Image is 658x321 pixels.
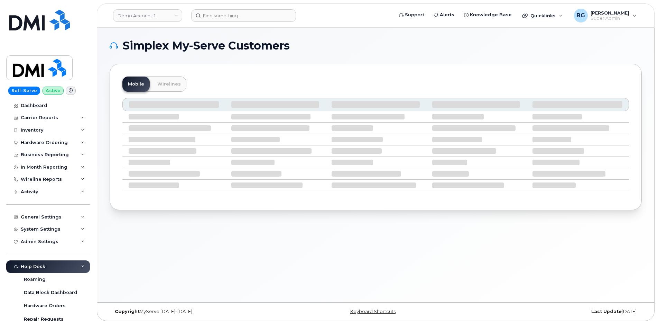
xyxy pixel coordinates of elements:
div: [DATE] [464,309,642,314]
a: Mobile [122,77,150,92]
span: Simplex My-Serve Customers [123,41,290,51]
a: Keyboard Shortcuts [350,309,396,314]
div: MyServe [DATE]–[DATE] [110,309,287,314]
strong: Last Update [591,309,622,314]
strong: Copyright [115,309,140,314]
a: Wirelines [152,77,186,92]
